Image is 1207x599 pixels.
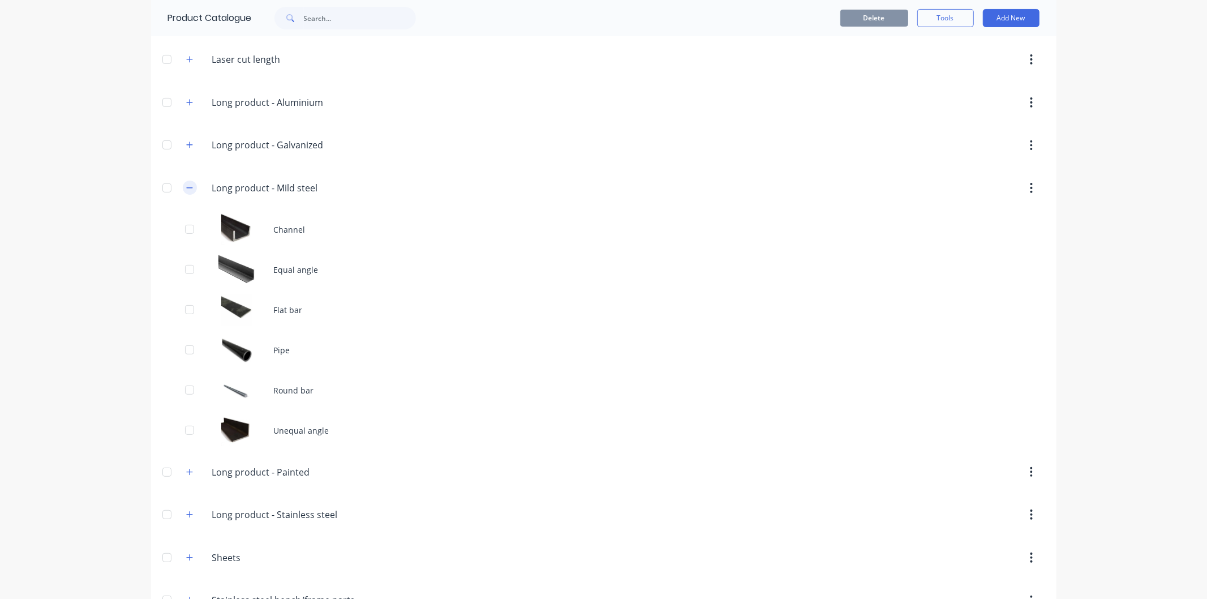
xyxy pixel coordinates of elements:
input: Enter category name [212,138,346,152]
button: Add New [983,9,1040,27]
div: Round barRound bar [151,370,1056,410]
input: Enter category name [212,465,346,479]
div: Flat barFlat bar [151,290,1056,330]
div: PipePipe [151,330,1056,370]
input: Search... [304,7,416,29]
input: Enter category name [212,96,346,109]
div: Unequal angleUnequal angle [151,410,1056,451]
div: Equal angleEqual angle [151,250,1056,290]
input: Enter category name [212,181,346,195]
input: Enter category name [212,53,346,66]
button: Tools [917,9,974,27]
div: ChannelChannel [151,209,1056,250]
input: Enter category name [212,551,346,564]
input: Enter category name [212,508,346,521]
button: Delete [840,10,908,27]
